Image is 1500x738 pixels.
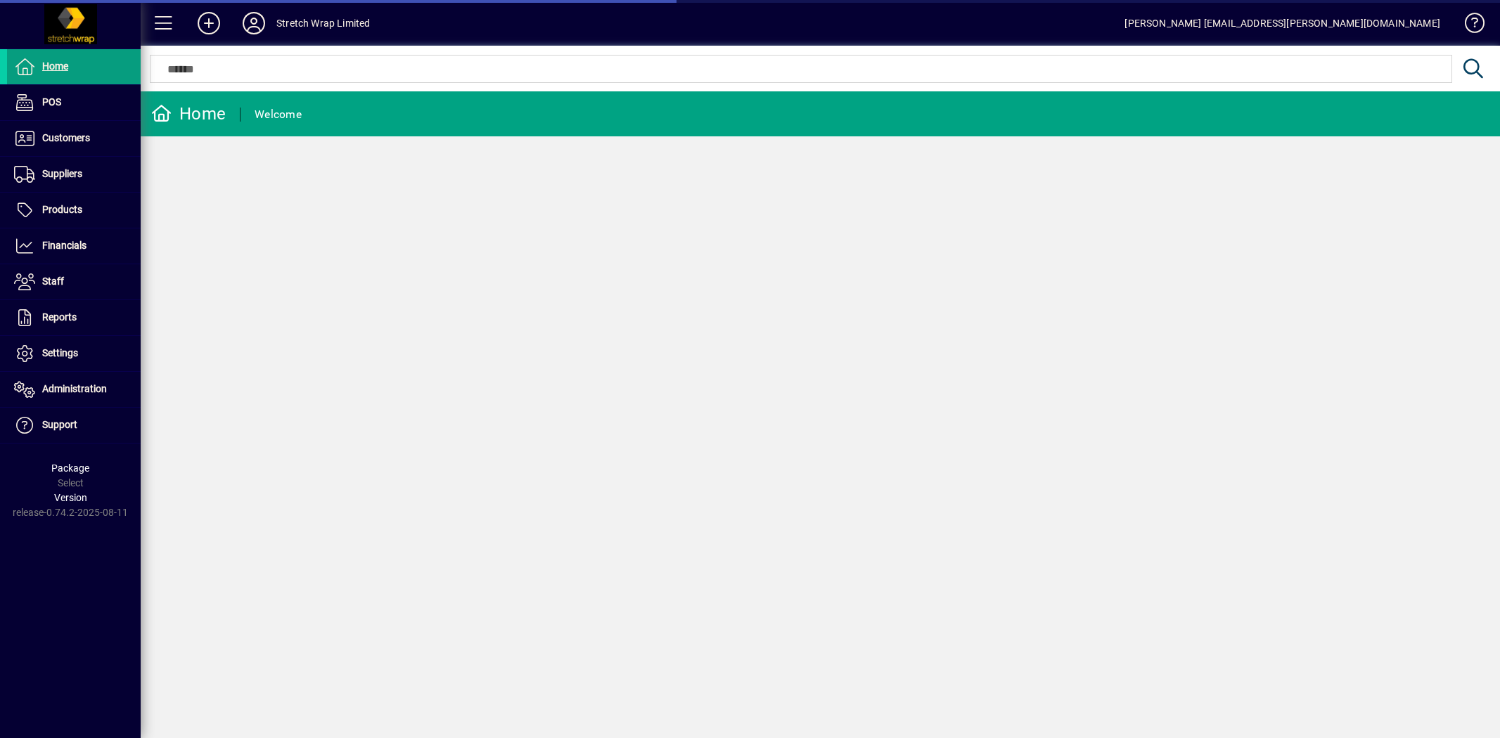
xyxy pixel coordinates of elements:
[7,264,141,299] a: Staff
[42,132,90,143] span: Customers
[42,383,107,394] span: Administration
[42,311,77,323] span: Reports
[186,11,231,36] button: Add
[42,276,64,287] span: Staff
[42,419,77,430] span: Support
[42,60,68,72] span: Home
[7,157,141,192] a: Suppliers
[42,347,78,358] span: Settings
[7,300,141,335] a: Reports
[42,240,86,251] span: Financials
[7,336,141,371] a: Settings
[1454,3,1482,48] a: Knowledge Base
[7,228,141,264] a: Financials
[51,462,89,474] span: Package
[54,492,87,503] span: Version
[7,372,141,407] a: Administration
[7,408,141,443] a: Support
[42,204,82,215] span: Products
[7,121,141,156] a: Customers
[255,103,302,126] div: Welcome
[231,11,276,36] button: Profile
[151,103,226,125] div: Home
[7,85,141,120] a: POS
[42,96,61,108] span: POS
[276,12,371,34] div: Stretch Wrap Limited
[7,193,141,228] a: Products
[42,168,82,179] span: Suppliers
[1124,12,1440,34] div: [PERSON_NAME] [EMAIL_ADDRESS][PERSON_NAME][DOMAIN_NAME]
